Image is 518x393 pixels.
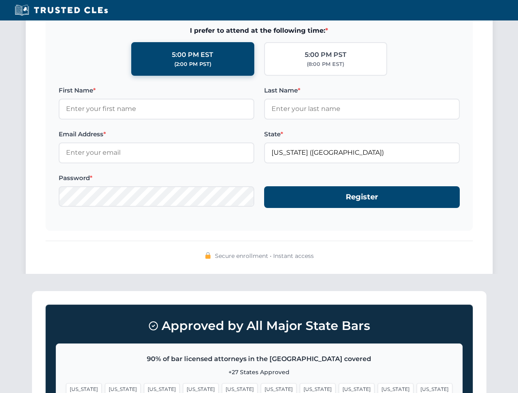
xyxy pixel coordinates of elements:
[59,25,460,36] span: I prefer to attend at the following time:
[205,252,211,259] img: 🔒
[66,354,452,364] p: 90% of bar licensed attorneys in the [GEOGRAPHIC_DATA] covered
[264,142,460,163] input: Florida (FL)
[305,50,347,60] div: 5:00 PM PST
[307,60,344,68] div: (8:00 PM EST)
[172,50,213,60] div: 5:00 PM EST
[174,60,211,68] div: (2:00 PM PST)
[59,142,254,163] input: Enter your email
[59,129,254,139] label: Email Address
[12,4,110,16] img: Trusted CLEs
[215,251,314,260] span: Secure enrollment • Instant access
[59,99,254,119] input: Enter your first name
[56,315,463,337] h3: Approved by All Major State Bars
[66,368,452,377] p: +27 States Approved
[264,99,460,119] input: Enter your last name
[59,86,254,95] label: First Name
[264,186,460,208] button: Register
[264,86,460,95] label: Last Name
[59,173,254,183] label: Password
[264,129,460,139] label: State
